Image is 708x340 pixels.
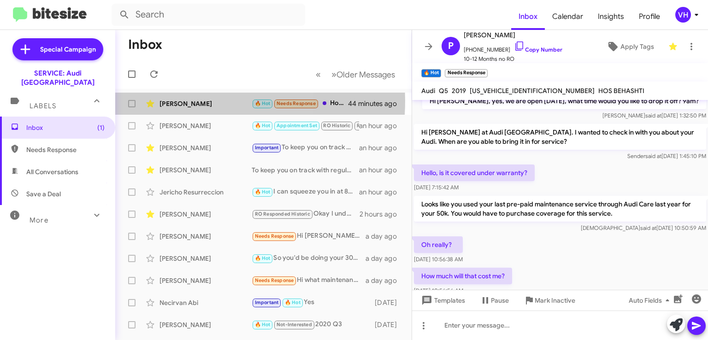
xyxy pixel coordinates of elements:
span: Mark Inactive [535,292,575,309]
div: [PERSON_NAME] [159,210,252,219]
div: [PERSON_NAME] [159,232,252,241]
span: « [316,69,321,80]
span: [DATE] 7:15:42 AM [414,184,459,191]
a: Insights [590,3,631,30]
span: [DATE] 10:56:38 AM [414,256,463,263]
button: VH [667,7,698,23]
div: [DATE] [375,320,404,329]
span: RO Responded Historic [357,123,412,129]
span: Needs Response [255,277,294,283]
div: a day ago [366,276,404,285]
span: » [331,69,336,80]
span: RO Responded Historic [255,211,310,217]
div: a day ago [366,254,404,263]
nav: Page navigation example [311,65,401,84]
span: Audi [421,87,435,95]
p: Oh really? [414,236,463,253]
span: Auto Fields [629,292,673,309]
span: [US_VEHICLE_IDENTIFICATION_NUMBER] [470,87,595,95]
div: [PERSON_NAME] [159,254,252,263]
span: Important [255,299,279,305]
div: an hour ago [359,188,404,197]
span: [PERSON_NAME] [DATE] 1:32:50 PM [602,112,706,119]
small: 🔥 Hot [421,69,441,77]
div: an hour ago [359,143,404,152]
span: 🔥 Hot [255,255,271,261]
span: [DATE] 10:56:56 AM [414,287,463,294]
span: [PHONE_NUMBER] [464,41,562,54]
span: All Conversations [26,167,78,176]
button: Previous [310,65,326,84]
div: an hour ago [359,121,404,130]
div: So you'd be doing your 30k maintenance service. It's $1,285.95 before taxes, but I just saw that ... [252,253,366,264]
a: Profile [631,3,667,30]
p: Hi [PERSON_NAME], yes, we are open [DATE], what time would you like to drop it off? 9am? [422,93,706,109]
span: More [29,216,48,224]
span: Inbox [26,123,105,132]
span: 🔥 Hot [285,299,301,305]
div: an hour ago [359,165,404,175]
div: [PERSON_NAME] [159,121,252,130]
span: Pause [491,292,509,309]
div: Yes [252,297,375,308]
div: VH [675,7,691,23]
span: Needs Response [26,145,105,154]
span: 🔥 Hot [255,100,271,106]
div: [PERSON_NAME] [159,143,252,152]
span: 🔥 Hot [255,123,271,129]
span: RO Historic [323,123,350,129]
div: [DATE] [375,298,404,307]
div: Hi [PERSON_NAME] - I'm due for an oil change. How much for an oil change on my 2015 Q5? [252,120,359,131]
div: [PERSON_NAME] [159,165,252,175]
span: Labels [29,102,56,110]
span: Needs Response [277,100,316,106]
a: Copy Number [514,46,562,53]
span: said at [645,152,661,159]
a: Calendar [545,3,590,30]
span: Save a Deal [26,189,61,199]
div: [PERSON_NAME] [159,320,252,329]
p: Hello, is it covered under warranty? [414,164,535,181]
span: Not-Interested [277,322,312,328]
button: Mark Inactive [516,292,583,309]
small: Needs Response [445,69,487,77]
div: Hi [PERSON_NAME] need some other assistance regarding my vehicle [252,231,366,241]
a: Inbox [511,3,545,30]
span: [DEMOGRAPHIC_DATA] [DATE] 10:50:59 AM [581,224,706,231]
span: 🔥 Hot [255,189,271,195]
div: 2 hours ago [360,210,404,219]
div: [PERSON_NAME] [159,99,252,108]
p: Looks like you used your last pre-paid maintenance service through Audi Care last year for your 5... [414,196,706,222]
input: Search [112,4,305,26]
span: P [448,39,454,53]
button: Pause [472,292,516,309]
button: Apply Tags [596,38,664,55]
span: 2019 [452,87,466,95]
div: How much will that cost me? [252,98,349,109]
div: [PERSON_NAME] [159,276,252,285]
span: said at [640,224,656,231]
span: Sender [DATE] 1:45:10 PM [627,152,706,159]
span: Appointment Set [277,123,317,129]
div: Hi what maintenance is required at this time? [252,275,366,286]
span: Needs Response [255,233,294,239]
span: 🔥 Hot [255,322,271,328]
span: Important [255,145,279,151]
div: To keep you on track with regular maintenance service on your vehicle, we recommend from 1 year o... [252,142,359,153]
p: Hi [PERSON_NAME] at Audi [GEOGRAPHIC_DATA]. I wanted to check in with you about your Audi. When a... [414,124,706,150]
div: 2020 Q3 [252,319,375,330]
span: Q5 [439,87,448,95]
div: To keep you on track with regular maintenance service on your vehicle, we recommend from 1 year o... [252,165,359,175]
span: Special Campaign [40,45,96,54]
div: Okay I understand. Feel free to reach out if I can help in the future!👍 [252,209,360,219]
button: Auto Fields [621,292,680,309]
span: HOS BEHASHTI [598,87,644,95]
span: Older Messages [336,70,395,80]
div: 44 minutes ago [349,99,404,108]
span: (1) [97,123,105,132]
div: Jericho Resurreccion [159,188,252,197]
div: a day ago [366,232,404,241]
button: Next [326,65,401,84]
